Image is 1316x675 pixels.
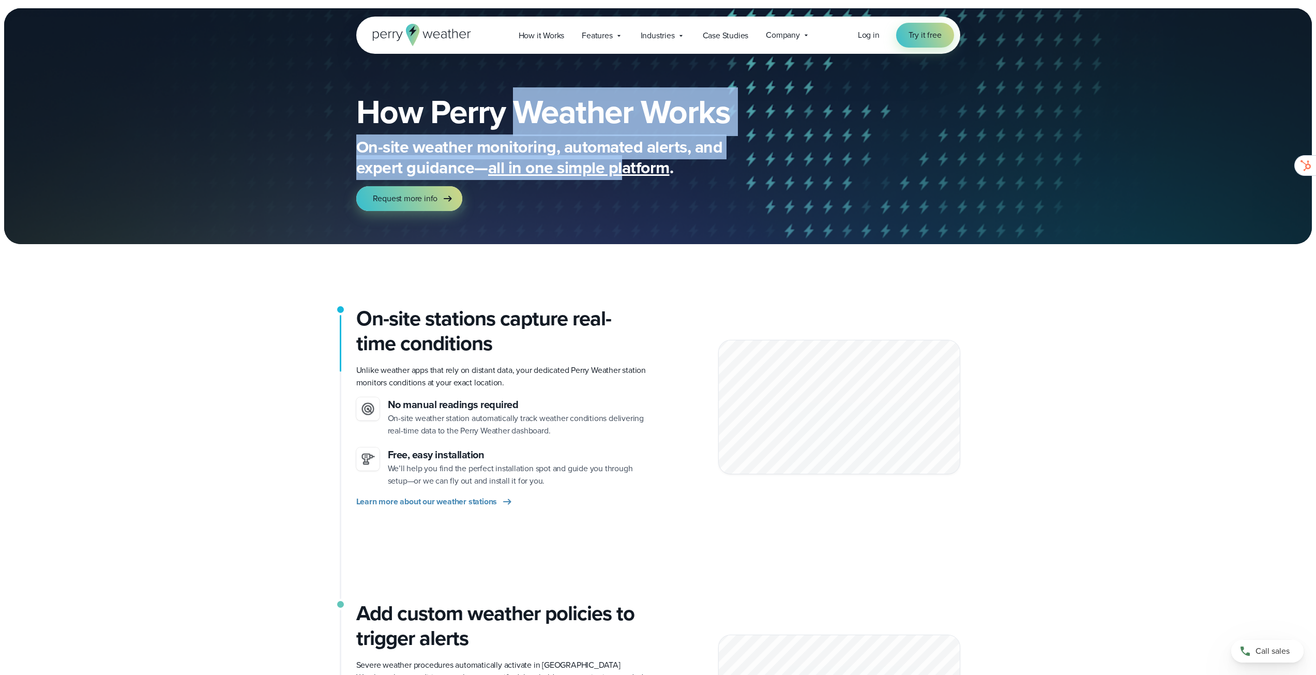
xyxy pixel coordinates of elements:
p: On-site weather monitoring, automated alerts, and expert guidance— . [356,137,770,178]
p: We’ll help you find the perfect installation spot and guide you through setup—or we can fly out a... [388,462,650,487]
span: all in one simple platform [488,155,670,180]
span: Features [582,29,612,42]
h3: Add custom weather policies to trigger alerts [356,601,650,651]
span: Company [766,29,800,41]
a: Case Studies [694,25,758,46]
span: Call sales [1256,645,1290,657]
p: On-site weather station automatically track weather conditions delivering real-time data to the P... [388,412,650,437]
h2: On-site stations capture real-time conditions [356,306,650,356]
h3: No manual readings required [388,397,650,412]
span: Try it free [909,29,942,41]
a: Log in [858,29,880,41]
a: Call sales [1231,640,1304,663]
p: Unlike weather apps that rely on distant data, your dedicated Perry Weather station monitors cond... [356,364,650,389]
span: Request more info [373,192,438,205]
a: Request more info [356,186,463,211]
h3: Free, easy installation [388,447,650,462]
a: How it Works [510,25,573,46]
a: Learn more about our weather stations [356,496,514,508]
span: Industries [641,29,675,42]
a: Try it free [896,23,954,48]
span: How it Works [519,29,565,42]
span: Case Studies [703,29,749,42]
span: Learn more about our weather stations [356,496,497,508]
h1: How Perry Weather Works [356,95,805,128]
